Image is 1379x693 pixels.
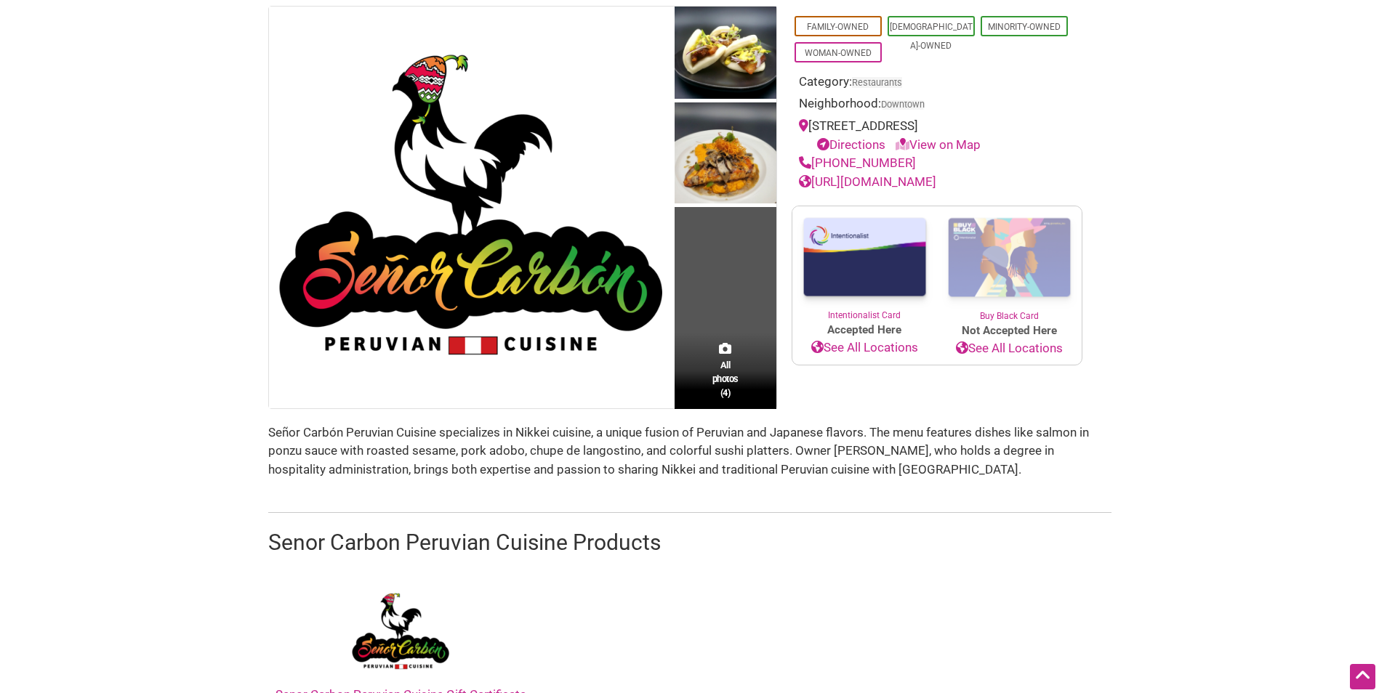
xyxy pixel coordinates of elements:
[937,206,1082,309] img: Buy Black Card
[937,206,1082,323] a: Buy Black Card
[792,339,937,357] a: See All Locations
[799,174,936,189] a: [URL][DOMAIN_NAME]
[852,77,902,88] a: Restaurants
[268,423,1111,479] div: Señor Carbón Peruvian Cuisine specializes in Nikkei cuisine, a unique fusion of Peruvian and Japa...
[792,322,937,339] span: Accepted Here
[988,22,1061,32] a: Minority-Owned
[792,206,937,309] img: Intentionalist Card
[890,22,973,51] a: [DEMOGRAPHIC_DATA]-Owned
[799,94,1075,117] div: Neighborhood:
[268,527,1111,558] h2: Senor Carbon Peruvian Cuisine Products
[799,73,1075,95] div: Category:
[269,7,671,408] img: Señor Carbón
[1350,664,1375,689] div: Scroll Back to Top
[937,323,1082,339] span: Not Accepted Here
[712,358,739,400] span: All photos (4)
[807,22,869,32] a: Family-Owned
[799,117,1075,154] div: [STREET_ADDRESS]
[881,100,925,110] span: Downtown
[799,155,916,170] a: [PHONE_NUMBER]
[805,48,872,58] a: Woman-Owned
[675,102,776,208] img: Señor Carbón
[817,137,885,152] a: Directions
[792,206,937,322] a: Intentionalist Card
[675,7,776,102] img: Señor Carbón
[896,137,981,152] a: View on Map
[937,339,1082,358] a: See All Locations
